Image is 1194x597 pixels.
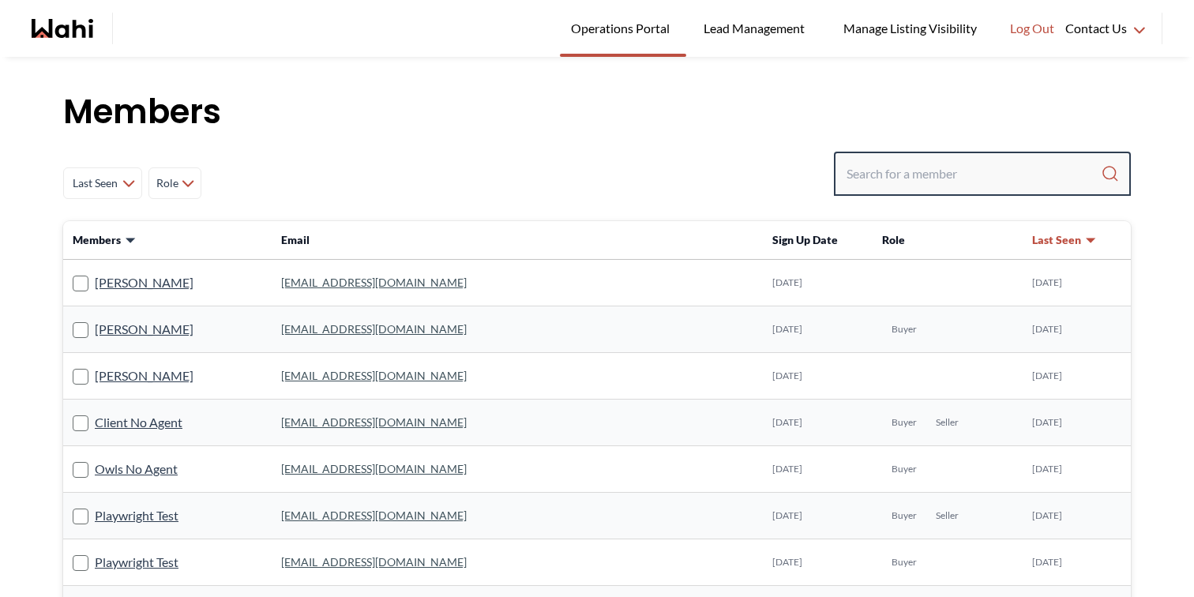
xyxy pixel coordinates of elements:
a: Client No Agent [95,412,182,433]
a: Playwright Test [95,505,178,526]
td: [DATE] [1023,539,1131,586]
td: [DATE] [763,446,872,493]
td: [DATE] [763,353,872,400]
td: [DATE] [763,493,872,539]
a: [EMAIL_ADDRESS][DOMAIN_NAME] [281,555,467,569]
span: Buyer [892,463,917,475]
a: [EMAIL_ADDRESS][DOMAIN_NAME] [281,322,467,336]
span: Role [156,169,178,197]
td: [DATE] [1023,306,1131,353]
td: [DATE] [1023,493,1131,539]
a: [EMAIL_ADDRESS][DOMAIN_NAME] [281,415,467,429]
a: Owls No Agent [95,459,178,479]
span: Members [73,232,121,248]
span: Buyer [892,509,917,522]
span: Buyer [892,416,917,429]
td: [DATE] [763,306,872,353]
a: [EMAIL_ADDRESS][DOMAIN_NAME] [281,509,467,522]
button: Last Seen [1032,232,1097,248]
td: [DATE] [1023,446,1131,493]
a: [PERSON_NAME] [95,272,193,293]
span: Manage Listing Visibility [839,18,982,39]
td: [DATE] [1023,260,1131,306]
a: Wahi homepage [32,19,93,38]
span: Role [882,233,905,246]
a: [PERSON_NAME] [95,366,193,386]
span: Email [281,233,310,246]
span: Buyer [892,323,917,336]
span: Last Seen [70,169,119,197]
td: [DATE] [1023,400,1131,446]
span: Last Seen [1032,232,1081,248]
a: [PERSON_NAME] [95,319,193,340]
span: Log Out [1010,18,1054,39]
a: [EMAIL_ADDRESS][DOMAIN_NAME] [281,369,467,382]
button: Members [73,232,137,248]
a: [EMAIL_ADDRESS][DOMAIN_NAME] [281,276,467,289]
td: [DATE] [763,539,872,586]
td: [DATE] [763,260,872,306]
span: Buyer [892,556,917,569]
span: Lead Management [704,18,810,39]
td: [DATE] [763,400,872,446]
a: [EMAIL_ADDRESS][DOMAIN_NAME] [281,462,467,475]
td: [DATE] [1023,353,1131,400]
a: Playwright Test [95,552,178,573]
h1: Members [63,88,1131,136]
span: Seller [936,416,959,429]
input: Search input [847,160,1101,188]
span: Operations Portal [571,18,675,39]
span: Seller [936,509,959,522]
span: Sign Up Date [772,233,838,246]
